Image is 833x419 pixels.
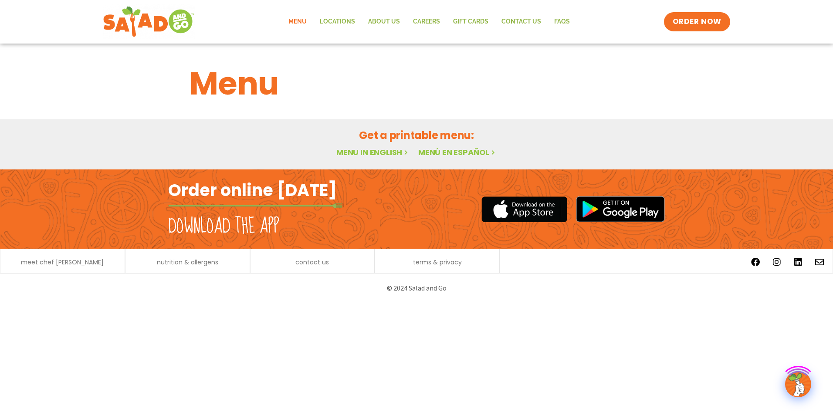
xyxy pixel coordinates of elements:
[190,60,643,107] h1: Menu
[282,12,576,32] nav: Menu
[157,259,218,265] a: nutrition & allergens
[664,12,730,31] a: ORDER NOW
[295,259,329,265] a: contact us
[168,214,279,239] h2: Download the app
[406,12,447,32] a: Careers
[481,195,567,223] img: appstore
[173,282,660,294] p: © 2024 Salad and Go
[103,4,195,39] img: new-SAG-logo-768×292
[673,17,721,27] span: ORDER NOW
[576,196,665,222] img: google_play
[168,203,342,208] img: fork
[168,179,337,201] h2: Order online [DATE]
[336,147,410,158] a: Menu in English
[447,12,495,32] a: GIFT CARDS
[548,12,576,32] a: FAQs
[190,128,643,143] h2: Get a printable menu:
[362,12,406,32] a: About Us
[313,12,362,32] a: Locations
[495,12,548,32] a: Contact Us
[21,259,104,265] a: meet chef [PERSON_NAME]
[418,147,497,158] a: Menú en español
[282,12,313,32] a: Menu
[413,259,462,265] a: terms & privacy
